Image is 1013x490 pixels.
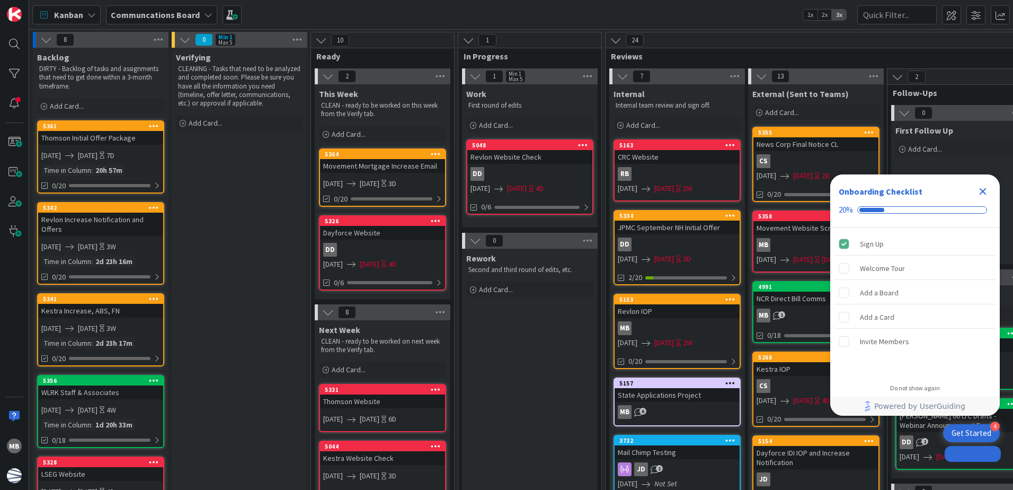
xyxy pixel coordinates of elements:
div: 5334 [615,211,740,221]
div: MB [757,309,770,322]
div: Dayforce IDI IOP and Increase Notification [753,446,878,469]
div: 5268 [753,353,878,362]
div: 5157 [619,380,740,387]
p: CLEAN - ready to be worked on next week from the Verify tab. [321,337,444,355]
div: 5341 [43,295,163,303]
span: Ready [316,51,441,62]
span: In Progress [464,51,588,62]
div: 7D [106,150,114,161]
div: MB [615,321,740,335]
div: Revlon Website Check [467,150,592,164]
div: 2d 23h 17m [93,337,135,349]
div: 5048 [467,141,592,150]
div: Invite Members [860,335,909,348]
span: [DATE] [360,178,379,189]
span: [DATE] [900,451,919,462]
div: 5358 [758,213,878,220]
div: MB [618,405,632,419]
span: [DATE] [41,405,61,416]
div: 5356WLRK Staff & Associates [38,376,163,399]
span: 1 [478,34,496,47]
div: 5326 [320,216,445,226]
span: [DATE] [78,323,97,334]
div: RB [618,167,632,181]
div: DD [320,243,445,257]
div: CRC Website [615,150,740,164]
span: 0/18 [52,435,66,446]
div: 5157State Applications Project [615,379,740,402]
div: 2W [683,183,692,194]
span: [DATE] [654,183,674,194]
div: 5358 [753,212,878,221]
div: 5154 [753,436,878,446]
div: 4D [822,395,830,406]
div: Thomson Website [320,395,445,408]
span: External (Sent to Teams) [752,89,849,99]
div: Max 5 [509,76,522,82]
div: Sign Up is complete. [834,232,996,256]
div: NCR Direct Bill Comms [753,292,878,305]
span: [DATE] [654,337,674,348]
p: CLEAN - ready to be worked on this week from the Verify tab. [321,101,444,119]
span: [DATE] [41,323,61,334]
div: 3W [106,241,116,252]
span: 0/20 [334,194,348,205]
span: 0 [914,107,932,119]
div: 4 [990,422,1000,431]
div: Checklist Container [830,174,1000,416]
div: 3D [683,253,691,265]
div: 5341 [38,294,163,304]
div: Time in Column [41,256,91,267]
div: 4991NCR Direct Bill Comms [753,282,878,305]
div: MB [615,405,740,419]
div: Onboarding Checklist [839,185,922,198]
div: 2D [822,170,830,181]
div: 5154Dayforce IDI IOP and Increase Notification [753,436,878,469]
b: Communcations Board [111,10,200,20]
span: [DATE] [507,183,527,194]
span: Kanban [54,8,83,21]
span: 2/20 [628,272,642,283]
div: Kestra Increase, ABS, FN [38,304,163,318]
div: Footer [830,397,1000,416]
span: First Follow Up [895,125,953,136]
span: 0 [485,234,503,247]
span: [DATE] [618,183,637,194]
div: Mail Chimp Testing [615,445,740,459]
div: MB [757,238,770,252]
div: 5355News Corp Final Notice CL [753,128,878,151]
div: DD [467,167,592,181]
p: First round of edits [468,101,591,110]
div: 5356 [43,377,163,384]
div: 5044Kestra Website Check [320,442,445,465]
div: Checklist progress: 20% [839,205,991,215]
div: Welcome Tour [860,262,905,275]
span: [DATE] [757,395,776,406]
div: 5153 [615,295,740,304]
span: 0/20 [52,180,66,191]
div: 5328 [43,459,163,466]
span: 1 [778,311,785,318]
a: Powered by UserGuiding [836,397,994,416]
span: [DATE] [793,395,813,406]
span: [DATE] [618,337,637,348]
span: 6 [639,408,646,415]
span: Add Card... [50,101,84,111]
div: JD [753,472,878,486]
span: Internal [614,89,645,99]
span: Add Card... [189,118,223,128]
div: 2d 23h 16m [93,256,135,267]
div: JD [615,462,740,476]
div: Add a Card [860,311,894,323]
div: 5364Movement Mortgage Increase Email [320,150,445,173]
div: 3732 [619,437,740,444]
div: 3D [388,178,396,189]
div: Time in Column [41,164,91,176]
span: : [91,419,93,431]
p: CLEANING - Tasks that need to be analyzed and completed soon. Please be sure you have all the inf... [178,65,301,108]
div: Max 5 [218,40,232,45]
p: DIRTY - Backlog of tasks and assignments that need to get done within a 3-month timeframe. [39,65,162,91]
div: Min 1 [509,71,521,76]
span: 13 [771,70,789,83]
div: Close Checklist [974,183,991,200]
